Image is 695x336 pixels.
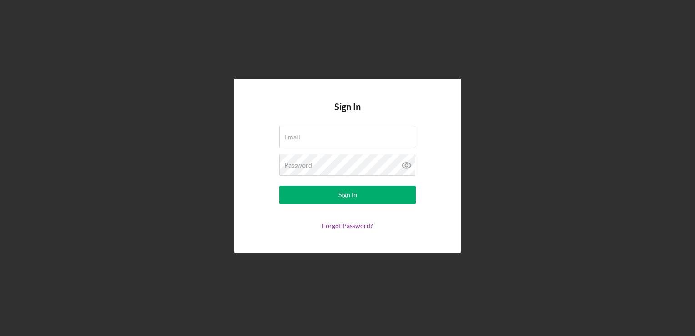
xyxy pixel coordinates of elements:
[334,102,361,126] h4: Sign In
[322,222,373,229] a: Forgot Password?
[338,186,357,204] div: Sign In
[279,186,416,204] button: Sign In
[284,162,312,169] label: Password
[284,133,300,141] label: Email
